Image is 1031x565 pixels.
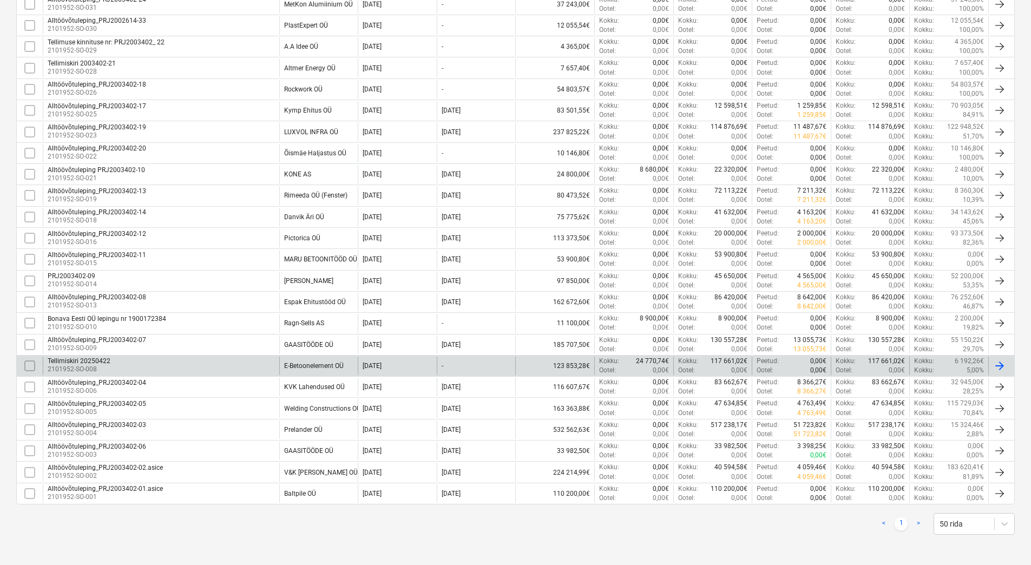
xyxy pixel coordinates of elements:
p: Ootel : [678,47,695,56]
p: 0,00€ [731,58,747,68]
div: 162 672,60€ [515,293,594,311]
p: Ootel : [599,110,616,120]
p: Ootel : [836,132,852,141]
p: 100,00% [959,47,984,56]
p: Kokku : [836,16,856,25]
p: Kokku : [836,58,856,68]
div: - [442,149,443,157]
div: Alltöövõtuleping PRJ2003402-10 [48,166,145,174]
p: Kokku : [914,47,934,56]
p: 72 113,22€ [872,186,905,195]
div: [DATE] [363,43,382,50]
p: 0,00€ [653,16,669,25]
div: Alltöövõtuleping_PRJ2003402-14 [48,208,146,216]
div: 83 501,55€ [515,101,594,120]
div: Alltöövõtuleping_PRJ2003402-18 [48,81,146,88]
p: 0,00€ [653,89,669,98]
p: 4 163,20€ [797,217,826,226]
p: 2101952-SO-022 [48,152,146,161]
p: Ootel : [599,195,616,205]
p: 4 365,00€ [955,37,984,47]
p: Peetud : [757,229,779,238]
p: 2101952-SO-029 [48,46,165,55]
p: Peetud : [757,122,779,132]
p: Kokku : [836,37,856,47]
p: 0,00€ [810,68,826,77]
p: 0,00€ [653,80,669,89]
p: Kokku : [599,101,619,110]
p: Ootel : [757,4,773,14]
p: Kokku : [599,208,619,217]
p: Ootel : [836,89,852,98]
p: Kokku : [599,16,619,25]
p: 100,00% [959,153,984,162]
p: Kokku : [599,165,619,174]
p: Kokku : [599,144,619,153]
p: Kokku : [836,229,856,238]
div: Õismäe Haljastus OÜ [284,149,346,157]
div: 54 803,57€ [515,80,594,98]
p: 2 000,00€ [797,229,826,238]
p: Kokku : [914,25,934,35]
p: 0,00€ [653,208,669,217]
p: Kokku : [914,132,934,141]
p: 0,00€ [653,4,669,14]
p: Ootel : [599,153,616,162]
div: 10 146,80€ [515,144,594,162]
div: - [442,22,443,29]
p: 93 373,50€ [951,229,984,238]
p: 0,00€ [731,16,747,25]
p: Ootel : [599,174,616,183]
p: Ootel : [757,110,773,120]
div: [DATE] [363,64,382,72]
p: Kokku : [599,58,619,68]
p: 45,06% [963,217,984,226]
p: Kokku : [678,165,698,174]
p: 7 211,32€ [797,195,826,205]
div: [DATE] [363,128,382,136]
div: 185 707,50€ [515,336,594,354]
p: 84,91% [963,110,984,120]
p: Kokku : [914,208,934,217]
p: 2101952-SO-028 [48,67,116,76]
p: Ootel : [678,25,695,35]
p: Peetud : [757,101,779,110]
p: 0,00€ [653,217,669,226]
p: 0,00€ [653,229,669,238]
p: 114 876,69€ [711,122,747,132]
p: Peetud : [757,165,779,174]
div: [DATE] [442,170,461,178]
p: Ootel : [836,153,852,162]
p: Ootel : [836,25,852,35]
p: 20 000,00€ [872,229,905,238]
p: Peetud : [757,16,779,25]
p: Kokku : [914,229,934,238]
p: 0,00€ [653,47,669,56]
p: 0,00€ [810,58,826,68]
p: Kokku : [914,122,934,132]
div: 75 775,62€ [515,208,594,226]
div: MetKon Alumiinium OÜ [284,1,353,8]
div: [DATE] [442,107,461,114]
p: 2101952-SO-031 [48,3,146,12]
p: Kokku : [914,101,934,110]
p: 0,00€ [810,165,826,174]
div: Rimeeda OÜ (Fenster) [284,192,347,199]
p: Kokku : [914,144,934,153]
p: Ootel : [678,68,695,77]
p: Kokku : [914,89,934,98]
p: 0,00€ [653,195,669,205]
p: 41 632,00€ [872,208,905,217]
p: 11 487,67€ [793,122,826,132]
p: 0,00€ [810,16,826,25]
p: 0,00€ [731,4,747,14]
p: Kokku : [914,165,934,174]
p: Kokku : [678,208,698,217]
div: Alltöövõtuleping_PRJ2003402-20 [48,144,146,152]
p: Peetud : [757,208,779,217]
p: 0,00€ [810,153,826,162]
p: 0,00€ [889,16,905,25]
div: 110 200,00€ [515,484,594,503]
p: 0,00€ [731,132,747,141]
p: 0,00€ [810,25,826,35]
